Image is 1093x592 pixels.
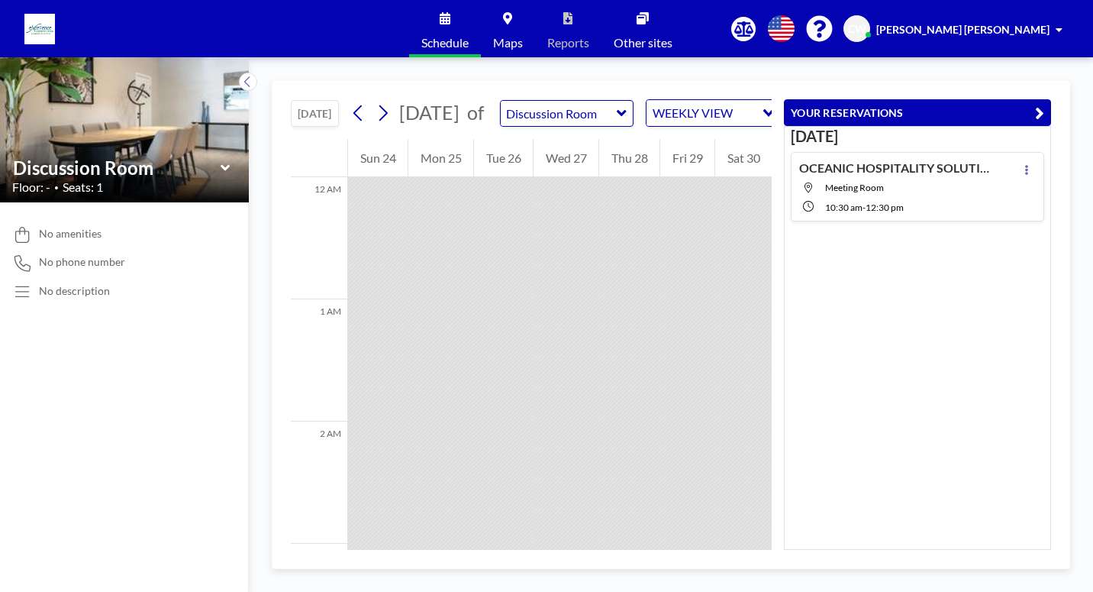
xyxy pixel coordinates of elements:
[646,100,779,126] div: Search for option
[39,227,102,241] span: No amenities
[493,37,523,49] span: Maps
[784,99,1051,126] button: YOUR RESERVATIONS
[24,14,55,44] img: organization-logo
[399,101,459,124] span: [DATE]
[467,101,484,125] span: of
[63,180,103,195] span: Seats: 1
[54,183,59,192] span: •
[737,103,753,123] input: Search for option
[408,139,473,177] div: Mon 25
[848,22,866,36] span: CW
[348,139,408,177] div: Sun 24
[660,139,714,177] div: Fri 29
[825,182,884,193] span: Meeting Room
[13,157,221,179] input: Discussion Room
[799,160,990,176] h4: OCEANIC HOSPITALITY SOLUTIONS PTE. LTD. - BODM
[866,202,904,213] span: 12:30 PM
[791,127,1044,146] h3: [DATE]
[39,255,125,269] span: No phone number
[534,139,598,177] div: Wed 27
[650,103,736,123] span: WEEKLY VIEW
[599,139,659,177] div: Thu 28
[291,422,347,544] div: 2 AM
[825,202,862,213] span: 10:30 AM
[715,139,772,177] div: Sat 30
[614,37,672,49] span: Other sites
[39,284,110,298] div: No description
[421,37,469,49] span: Schedule
[291,299,347,422] div: 1 AM
[12,180,50,195] span: Floor: -
[474,139,533,177] div: Tue 26
[876,23,1049,36] span: [PERSON_NAME] [PERSON_NAME]
[547,37,589,49] span: Reports
[291,177,347,299] div: 12 AM
[501,101,617,126] input: Discussion Room
[862,202,866,213] span: -
[291,100,339,127] button: [DATE]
